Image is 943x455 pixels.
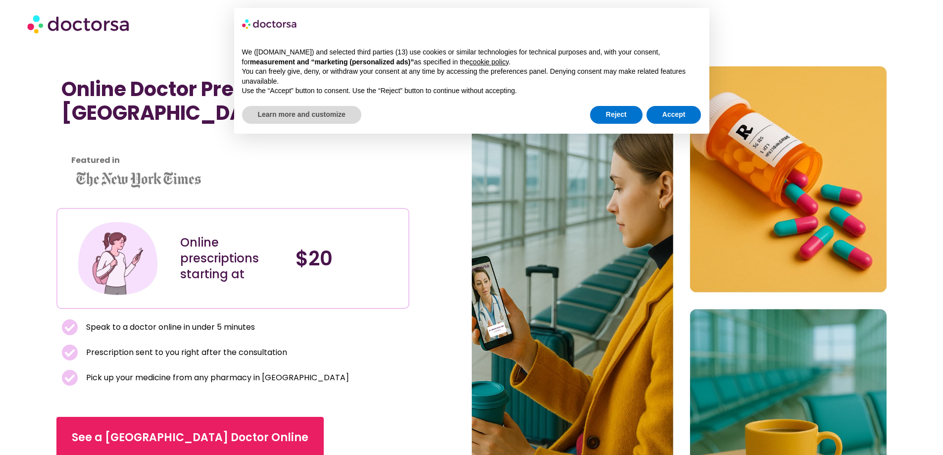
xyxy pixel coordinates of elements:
[646,106,701,124] button: Accept
[242,48,701,67] p: We ([DOMAIN_NAME]) and selected third parties (13) use cookies or similar technologies for techni...
[180,235,286,282] div: Online prescriptions starting at
[242,106,361,124] button: Learn more and customize
[84,371,349,385] span: Pick up your medicine from any pharmacy in [GEOGRAPHIC_DATA]
[242,67,701,86] p: You can freely give, deny, or withdraw your consent at any time by accessing the preferences pane...
[590,106,643,124] button: Reject
[72,430,308,446] span: See a [GEOGRAPHIC_DATA] Doctor Online
[84,320,255,334] span: Speak to a doctor online in under 5 minutes
[242,86,701,96] p: Use the “Accept” button to consent. Use the “Reject” button to continue without accepting.
[71,154,120,166] strong: Featured in
[61,77,404,125] h1: Online Doctor Prescription in [GEOGRAPHIC_DATA]
[296,247,401,270] h4: $20
[76,216,160,301] img: Illustration depicting a young woman in a casual outfit, engaged with her smartphone. She has a p...
[242,16,298,32] img: logo
[61,147,404,158] iframe: Customer reviews powered by Trustpilot
[250,58,414,66] strong: measurement and “marketing (personalized ads)”
[469,58,508,66] a: cookie policy
[61,135,210,147] iframe: Customer reviews powered by Trustpilot
[84,346,287,359] span: Prescription sent to you right after the consultation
